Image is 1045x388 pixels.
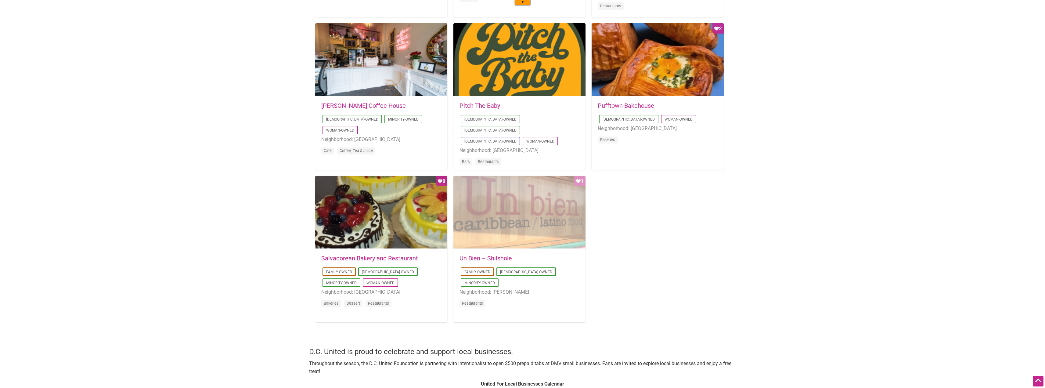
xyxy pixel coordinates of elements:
[462,159,470,164] a: Bars
[526,139,554,143] a: Woman-Owned
[94,6,104,11] a: View
[326,281,357,285] a: Minority-Owned
[459,288,579,296] li: Neighborhood: [PERSON_NAME]
[464,270,490,274] a: Family-Owned
[368,301,389,306] a: Restaurants
[1033,376,1043,386] div: Scroll Back to Top
[309,360,736,375] p: Throughout the season, the D.C. United Foundation is partnering with Intentionalist to open $500 ...
[326,270,352,274] a: Family-Owned
[15,2,23,10] img: ryanheck
[321,136,441,143] li: Neighborhood: [GEOGRAPHIC_DATA]
[324,301,339,306] a: Bakeries
[598,125,718,132] li: Neighborhood: [GEOGRAPHIC_DATA]
[321,102,406,109] a: [PERSON_NAME] Coffee House
[362,270,414,274] a: [DEMOGRAPHIC_DATA]-Owned
[326,117,378,121] a: [DEMOGRAPHIC_DATA]-Owned
[600,137,615,142] a: Bakeries
[114,6,124,11] a: Clear
[340,148,373,153] a: Coffee, Tea & Juice
[459,255,512,262] a: Un Bien – Shilshole
[366,281,395,285] a: Woman-Owned
[464,139,517,143] a: [DEMOGRAPHIC_DATA]-Owned
[464,117,517,121] a: [DEMOGRAPHIC_DATA]-Owned
[32,2,81,10] input: ASIN, PO, Alias, + more...
[600,4,621,8] a: Restaurants
[104,6,114,11] a: Copy
[347,301,360,306] a: Dessert
[321,288,441,296] li: Neighborhood: [GEOGRAPHIC_DATA]
[321,255,418,262] a: Salvadorean Bakery and Restaurant
[459,147,579,154] li: Neighborhood: [GEOGRAPHIC_DATA]
[326,128,354,132] a: Woman-Owned
[481,381,564,387] strong: United For Local Businesses Calendar
[598,102,654,109] a: Pufftown Bakehouse
[603,117,655,121] a: [DEMOGRAPHIC_DATA]-Owned
[665,117,693,121] a: Woman-Owned
[309,347,736,357] h4: D.C. United is proud to celebrate and support local businesses.
[464,281,495,285] a: Minority-Owned
[459,102,500,109] a: Pitch The Baby
[462,301,483,306] a: Restaurants
[94,2,123,6] input: ASIN
[464,128,517,132] a: [DEMOGRAPHIC_DATA]-Owned
[478,159,499,164] a: Restaurants
[324,148,332,153] a: Cafe
[388,117,419,121] a: Minority-Owned
[500,270,552,274] a: [DEMOGRAPHIC_DATA]-Owned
